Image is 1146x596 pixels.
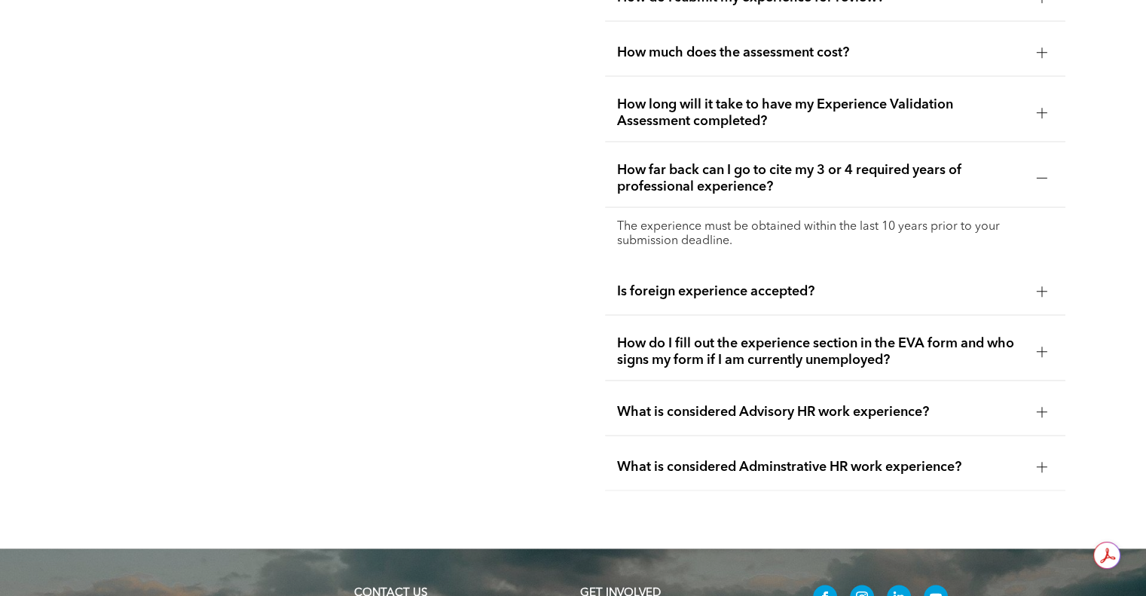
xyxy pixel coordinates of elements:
[617,404,1024,420] span: What is considered Advisory HR work experience?
[617,44,1024,61] span: How much does the assessment cost?
[617,459,1024,475] span: What is considered Adminstrative HR work experience?
[617,96,1024,130] span: How long will it take to have my Experience Validation Assessment completed?
[617,220,1053,249] p: The experience must be obtained within the last 10 years prior to your submission deadline.
[617,162,1024,195] span: How far back can I go to cite my 3 or 4 required years of professional experience?
[617,335,1024,368] span: How do I fill out the experience section in the EVA form and who signs my form if I am currently ...
[617,283,1024,300] span: Is foreign experience accepted?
